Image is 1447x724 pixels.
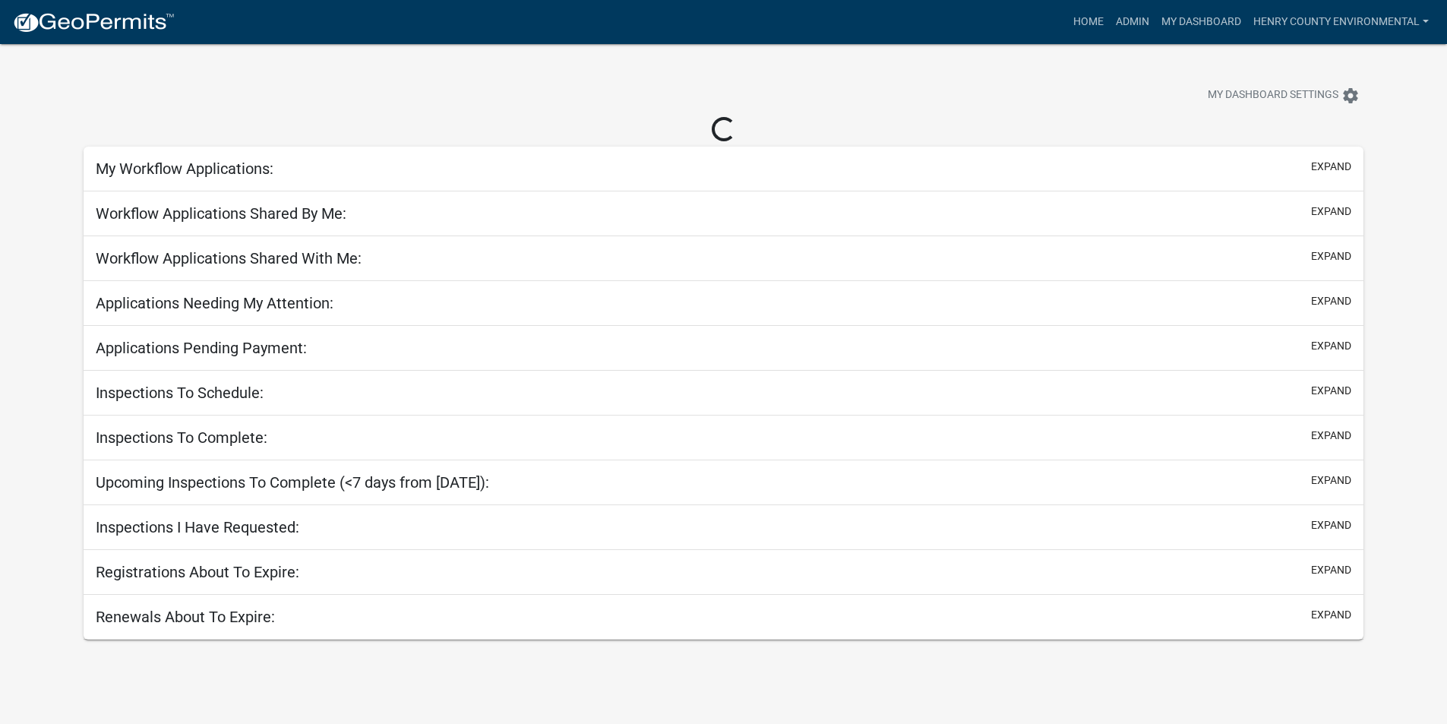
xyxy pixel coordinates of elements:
h5: Inspections To Complete: [96,428,267,447]
button: expand [1311,293,1351,309]
i: settings [1341,87,1360,105]
button: expand [1311,204,1351,220]
h5: Workflow Applications Shared With Me: [96,249,362,267]
a: Henry County Environmental [1247,8,1435,36]
a: My Dashboard [1155,8,1247,36]
button: expand [1311,517,1351,533]
a: Admin [1110,8,1155,36]
h5: Inspections I Have Requested: [96,518,299,536]
span: My Dashboard Settings [1208,87,1338,105]
h5: Applications Pending Payment: [96,339,307,357]
h5: My Workflow Applications: [96,160,273,178]
button: My Dashboard Settingssettings [1196,81,1372,110]
a: Home [1067,8,1110,36]
button: expand [1311,383,1351,399]
h5: Applications Needing My Attention: [96,294,333,312]
h5: Upcoming Inspections To Complete (<7 days from [DATE]): [96,473,489,492]
h5: Inspections To Schedule: [96,384,264,402]
button: expand [1311,562,1351,578]
button: expand [1311,428,1351,444]
button: expand [1311,473,1351,488]
button: expand [1311,248,1351,264]
button: expand [1311,159,1351,175]
button: expand [1311,338,1351,354]
h5: Renewals About To Expire: [96,608,275,626]
button: expand [1311,607,1351,623]
h5: Workflow Applications Shared By Me: [96,204,346,223]
h5: Registrations About To Expire: [96,563,299,581]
